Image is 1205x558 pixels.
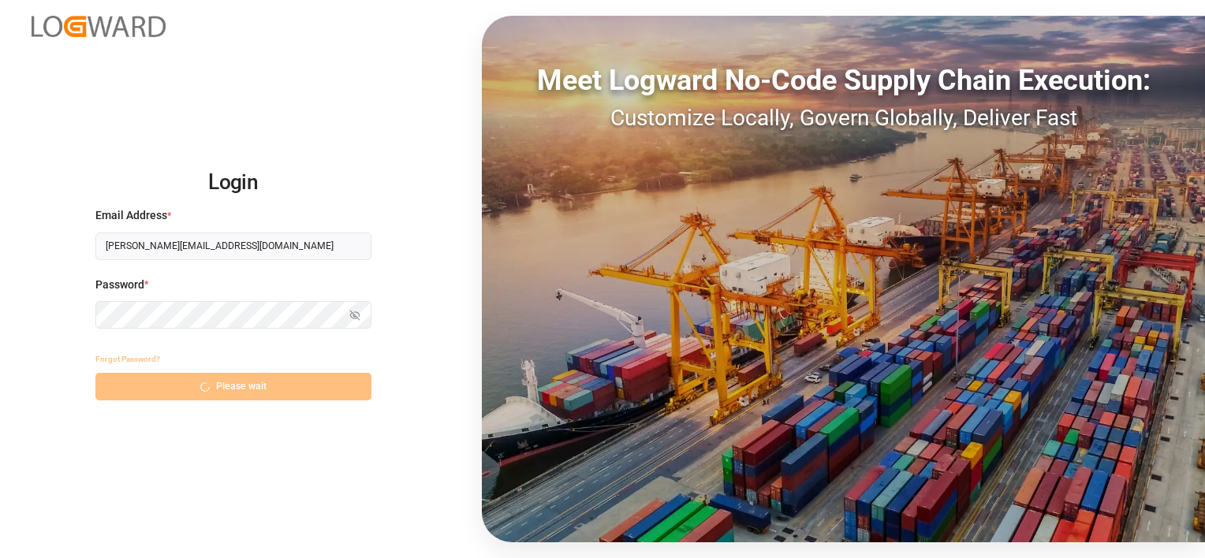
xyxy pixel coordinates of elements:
div: Meet Logward No-Code Supply Chain Execution: [482,59,1205,102]
div: Customize Locally, Govern Globally, Deliver Fast [482,102,1205,135]
img: Logward_new_orange.png [32,16,166,37]
input: Enter your email [95,232,371,260]
h2: Login [95,158,371,208]
span: Email Address [95,207,167,224]
span: Password [95,277,144,293]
